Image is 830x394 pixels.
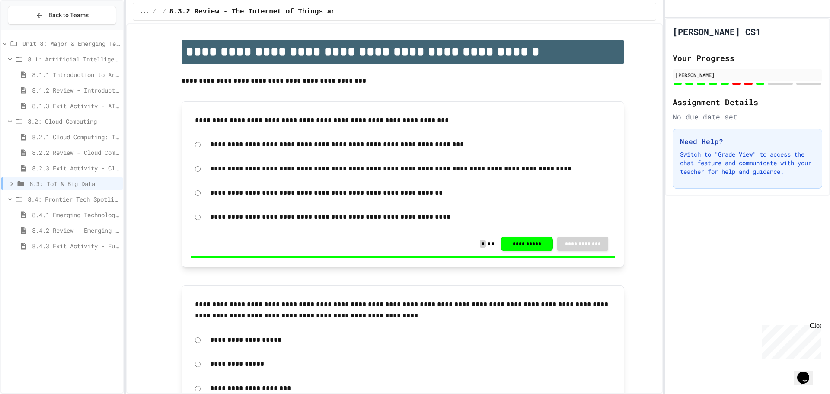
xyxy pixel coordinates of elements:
[32,163,120,173] span: 8.2.3 Exit Activity - Cloud Service Detective
[680,150,815,176] p: Switch to "Grade View" to access the chat feature and communicate with your teacher for help and ...
[169,6,377,17] span: 8.3.2 Review - The Internet of Things and Big Data
[680,136,815,147] h3: Need Help?
[32,226,120,235] span: 8.4.2 Review - Emerging Technologies: Shaping Our Digital Future
[32,132,120,141] span: 8.2.1 Cloud Computing: Transforming the Digital World
[758,322,821,359] iframe: chat widget
[8,6,116,25] button: Back to Teams
[28,195,120,204] span: 8.4: Frontier Tech Spotlight
[32,70,120,79] span: 8.1.1 Introduction to Artificial Intelligence
[673,26,761,38] h1: [PERSON_NAME] CS1
[673,52,822,64] h2: Your Progress
[673,96,822,108] h2: Assignment Details
[163,8,166,15] span: /
[794,359,821,385] iframe: chat widget
[29,179,120,188] span: 8.3: IoT & Big Data
[32,210,120,219] span: 8.4.1 Emerging Technologies: Shaping Our Digital Future
[48,11,89,20] span: Back to Teams
[28,54,120,64] span: 8.1: Artificial Intelligence Basics
[22,39,120,48] span: Unit 8: Major & Emerging Technologies
[673,112,822,122] div: No due date set
[32,101,120,110] span: 8.1.3 Exit Activity - AI Detective
[675,71,820,79] div: [PERSON_NAME]
[140,8,150,15] span: ...
[3,3,60,55] div: Chat with us now!Close
[32,241,120,250] span: 8.4.3 Exit Activity - Future Tech Challenge
[32,86,120,95] span: 8.1.2 Review - Introduction to Artificial Intelligence
[32,148,120,157] span: 8.2.2 Review - Cloud Computing
[28,117,120,126] span: 8.2: Cloud Computing
[153,8,156,15] span: /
